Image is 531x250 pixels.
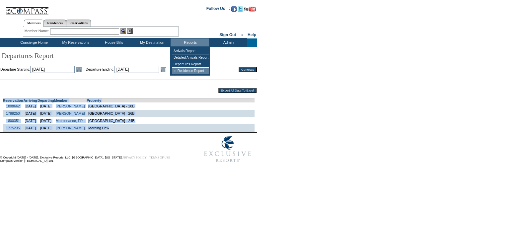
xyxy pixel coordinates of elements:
[56,38,94,47] td: My Reservations
[38,102,54,110] td: [DATE]
[198,133,257,166] img: Exclusive Resorts
[132,38,171,47] td: My Destination
[44,20,66,27] a: Residences
[24,98,37,102] a: Arriving
[209,38,247,47] td: Admin
[23,117,38,124] td: [DATE]
[238,6,243,12] img: Follow us on Twitter
[248,32,256,37] a: Help
[38,98,54,102] a: Departing
[172,48,209,54] td: Arrivals Report
[87,98,101,102] a: Property
[219,32,236,37] a: Sign Out
[25,28,50,34] div: Member Name:
[87,117,255,124] td: [GEOGRAPHIC_DATA] - 24B
[38,117,54,124] td: [DATE]
[171,38,209,47] td: Reports
[0,66,231,73] td: Departure Starting: Departure Ending:
[38,110,54,117] td: [DATE]
[239,67,257,72] input: Generate
[94,38,132,47] td: House Bills
[120,28,126,34] img: View
[172,54,209,61] td: Detailed Arrivals Report
[231,8,237,12] a: Become our fan on Facebook
[38,124,54,132] td: [DATE]
[87,102,255,110] td: [GEOGRAPHIC_DATA] - 28B
[172,68,209,74] td: In-Residence Report
[127,28,133,34] img: Reservations
[23,124,38,132] td: [DATE]
[6,111,20,115] a: 1788250
[244,8,256,12] a: Subscribe to our YouTube Channel
[218,88,257,93] input: Export All Data To Excel
[87,110,255,117] td: [GEOGRAPHIC_DATA] - 26B
[66,20,91,27] a: Reservations
[56,111,85,115] a: [PERSON_NAME]
[231,6,237,12] img: Become our fan on Facebook
[6,119,20,123] a: 1800351
[6,126,20,130] a: 1775235
[54,98,68,102] a: Member
[6,104,20,108] a: 1808662
[206,6,230,14] td: Follow Us ::
[241,32,243,37] span: ::
[244,7,256,12] img: Subscribe to our YouTube Channel
[56,104,85,108] a: [PERSON_NAME]
[6,2,49,15] img: Compass Home
[238,8,243,12] a: Follow us on Twitter
[23,102,38,110] td: [DATE]
[160,66,167,73] a: Open the calendar popup.
[11,38,56,47] td: Concierge Home
[24,20,44,27] a: Members
[75,66,83,73] a: Open the calendar popup.
[172,61,209,68] td: Departures Report
[23,110,38,117] td: [DATE]
[56,119,85,123] a: Maintenance, ER -
[56,126,85,130] a: [PERSON_NAME]
[87,124,255,132] td: Morning Dew
[3,98,23,102] a: Reservation
[149,156,170,159] a: TERMS OF USE
[122,156,147,159] a: PRIVACY POLICY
